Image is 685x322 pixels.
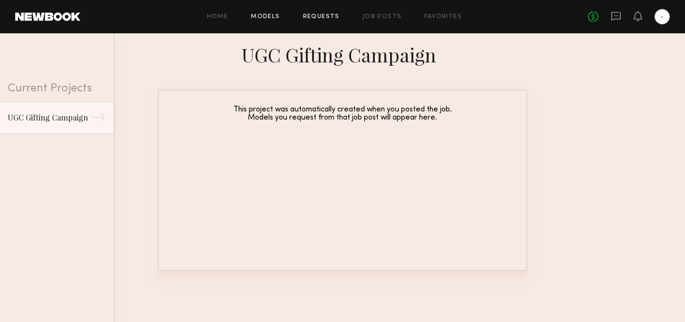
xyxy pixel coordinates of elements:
div: → [90,110,106,129]
div: UGC Gifting Campaign [8,112,90,123]
div: This project was automatically created when you posted the job. Models you request from that job ... [178,106,507,122]
a: Job Posts [362,14,402,20]
a: Home [207,14,228,20]
div: UGC Gifting Campaign [158,41,527,67]
a: Models [251,14,280,20]
a: Favorites [424,14,462,20]
a: Requests [303,14,340,20]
